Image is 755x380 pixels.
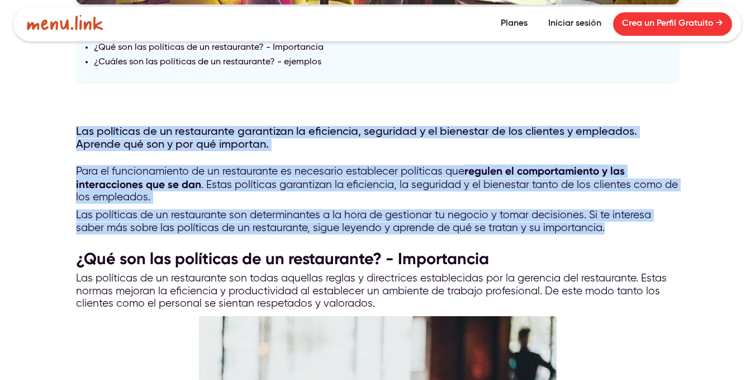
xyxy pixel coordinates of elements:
[146,178,201,191] strong: que se dan
[492,12,536,36] a: Planes
[76,165,680,204] p: Para el funcionamiento de un restaurante es necesario establecer políticas que . Estas políticas ...
[539,12,610,36] a: Iniciar sesión
[613,12,732,36] a: Crea un Perfil Gratuito →
[76,249,489,269] sub: ¿Qué son las políticas de un restaurante? - Importancia
[76,126,680,151] p: Las políticas de un restaurante garantizan la eficiencia, seguridad y el bienestar de los cliente...
[94,58,321,67] a: ¿Cuáles son las políticas de un restaurante? - ejemplos
[94,43,324,52] a: ¿Qué son las políticas de un restaurante? - Importancia
[76,273,680,310] p: Las políticas de un restaurante son todas aquellas reglas y directrices establecidas por la geren...
[76,165,625,190] strong: regulen el comportamiento y las interacciones
[76,209,680,234] p: Las políticas de un restaurante son determinantes a la hora de gestionar tu negocio y tomar decis...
